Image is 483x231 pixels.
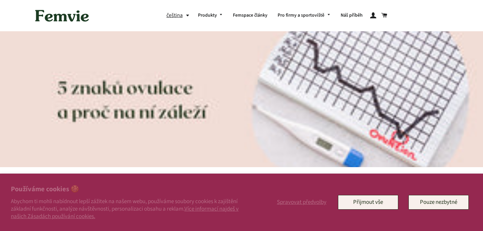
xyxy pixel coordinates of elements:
[11,198,253,220] p: Abychom ti mohli nabídnout lepší zážitek na našem webu, používáme soubory cookies k zajištění zák...
[408,195,469,209] button: Pouze nezbytné
[277,198,326,206] span: Spravovat předvolby
[32,5,93,26] img: Femvie
[336,7,368,24] a: Náš příběh
[166,11,193,20] button: čeština
[193,7,228,24] a: Produkty
[228,7,273,24] a: Femspace články
[338,195,398,209] button: Přijmout vše
[11,205,239,220] a: Více informací najdeš v našich Zásadách používání cookies.
[276,195,328,209] button: Spravovat předvolby
[273,7,336,24] a: Pro firmy a sportoviště
[11,184,253,194] h2: Používáme cookies 🍪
